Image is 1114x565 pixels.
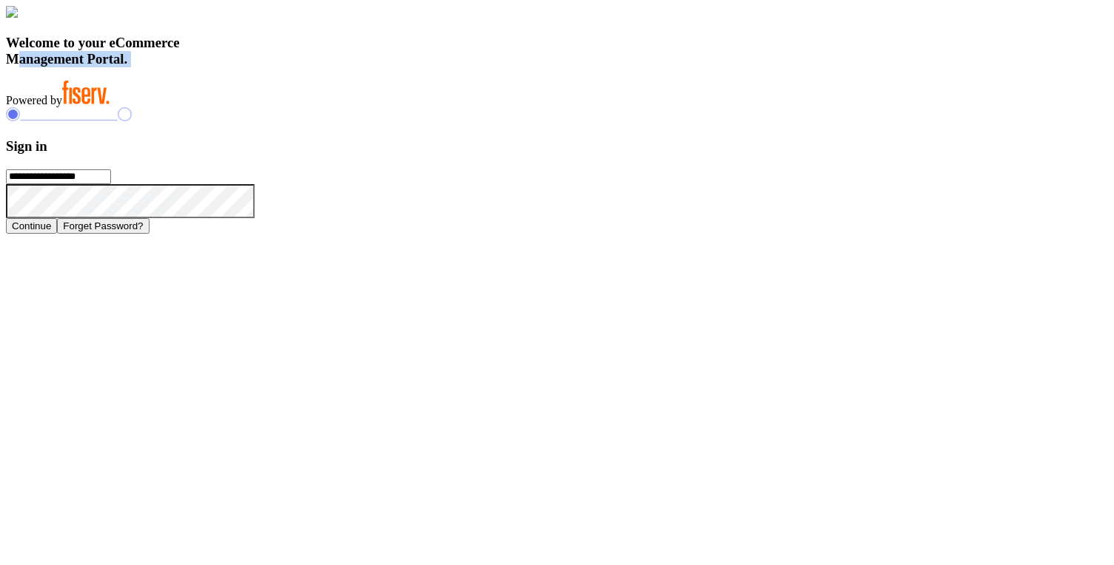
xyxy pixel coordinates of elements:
[6,6,18,18] img: card_Illustration.svg
[6,138,1108,155] h3: Sign in
[6,94,62,106] span: Powered by
[6,35,1108,67] h3: Welcome to your eCommerce Management Portal.
[57,218,149,234] button: Forget Password?
[6,218,57,234] button: Continue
